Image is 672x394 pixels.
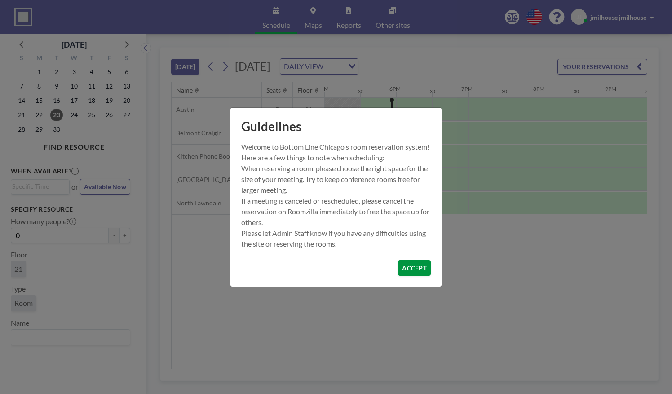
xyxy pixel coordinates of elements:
h1: Guidelines [230,108,442,142]
p: When reserving a room, please choose the right space for the size of your meeting. Try to keep co... [241,163,431,195]
p: Here are a few things to note when scheduling: [241,152,431,163]
button: ACCEPT [398,260,431,276]
p: Please let Admin Staff know if you have any difficulties using the site or reserving the rooms. [241,228,431,249]
p: If a meeting is canceled or rescheduled, please cancel the reservation on Roomzilla immediately t... [241,195,431,228]
p: Welcome to Bottom Line Chicago's room reservation system! [241,142,431,152]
